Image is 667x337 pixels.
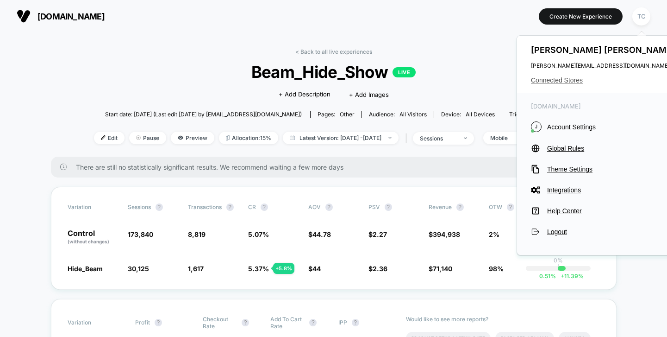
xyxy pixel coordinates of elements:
div: Trigger: [509,111,562,118]
span: + [561,273,564,280]
span: 11.39 % [556,273,584,280]
div: + 5.8 % [273,263,294,274]
span: 2.36 [373,265,387,273]
span: 8,819 [188,230,206,238]
button: ? [456,203,464,211]
span: Profit [135,319,150,326]
img: end [136,135,141,140]
span: PSV [368,203,380,210]
span: Beam_Hide_Show [118,62,549,82]
a: < Back to all live experiences [295,48,372,55]
p: Would like to see more reports? [406,316,600,323]
span: 71,140 [433,265,452,273]
button: ? [325,203,333,211]
span: 30,125 [128,265,149,273]
span: + Add Images [349,91,389,98]
div: Mobile [490,134,527,141]
span: | [403,132,413,145]
div: Audience: [369,111,427,118]
p: 0% [554,257,563,264]
span: $ [368,265,387,273]
span: Hide_Beam [68,265,103,273]
button: TC [630,7,653,26]
span: There are still no statistically significant results. We recommend waiting a few more days [76,163,598,171]
span: Latest Version: [DATE] - [DATE] [283,132,399,144]
span: $ [429,265,452,273]
span: Start date: [DATE] (Last edit [DATE] by [EMAIL_ADDRESS][DOMAIN_NAME]) [105,111,302,118]
img: edit [101,135,106,140]
button: ? [352,319,359,326]
span: 394,938 [433,230,460,238]
img: calendar [290,135,295,140]
span: Allocation: 15% [219,132,278,144]
span: Revenue [429,203,452,210]
span: Transactions [188,203,222,210]
span: Checkout Rate [203,316,237,330]
img: Visually logo [17,9,31,23]
span: 5.37 % [248,265,269,273]
button: ? [385,203,392,211]
div: Pages: [318,111,355,118]
p: Control [68,229,118,245]
button: ? [507,203,514,211]
span: 1,617 [188,265,204,273]
div: sessions [420,135,457,142]
button: Create New Experience [539,8,623,25]
span: 2.27 [373,230,387,238]
span: CR [248,203,256,210]
span: all devices [466,111,495,118]
div: TC [632,7,650,25]
span: Pause [129,132,166,144]
button: ? [242,319,249,326]
button: [DOMAIN_NAME] [14,9,107,24]
span: Variation [68,203,118,211]
span: $ [308,265,321,273]
span: Add To Cart Rate [270,316,305,330]
span: Device: [434,111,502,118]
button: ? [155,319,162,326]
span: 44 [312,265,321,273]
img: rebalance [226,135,230,140]
span: [DOMAIN_NAME] [37,12,105,21]
img: end [388,137,392,139]
span: Preview [171,132,214,144]
span: 44.78 [312,230,331,238]
span: 98% [489,265,504,273]
button: ? [226,203,234,211]
span: + Add Description [279,90,330,99]
img: end [464,137,467,139]
p: | [557,264,559,271]
span: (without changes) [68,239,109,244]
span: All Visitors [399,111,427,118]
button: ? [156,203,163,211]
span: Edit [94,132,125,144]
i: J [531,121,542,132]
span: Variation [68,316,118,330]
button: ? [309,319,317,326]
span: 0.51 % [539,273,556,280]
span: $ [368,230,387,238]
span: IPP [338,319,347,326]
span: OTW [489,203,540,211]
p: LIVE [393,67,416,77]
span: 2% [489,230,499,238]
span: Sessions [128,203,151,210]
span: 173,840 [128,230,153,238]
button: ? [261,203,268,211]
span: other [340,111,355,118]
span: $ [308,230,331,238]
span: $ [429,230,460,238]
span: 5.07 % [248,230,269,238]
span: AOV [308,203,321,210]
